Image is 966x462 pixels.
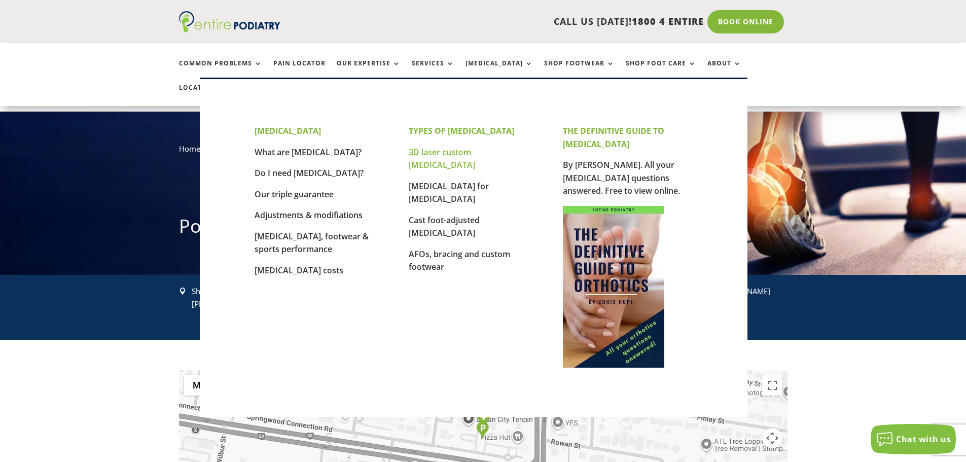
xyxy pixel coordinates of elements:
a: Cast foot-adjusted [MEDICAL_DATA] [409,215,480,239]
strong: THE DEFINITIVE GUIDE TO [MEDICAL_DATA] [563,125,664,150]
a: Do I need [MEDICAL_DATA]? [255,167,364,179]
a: [MEDICAL_DATA], footwear & sports performance [255,231,369,255]
a: Our triple guarantee [255,189,334,200]
a: Book Online [707,10,784,33]
p: CALL US [DATE]! [319,15,704,28]
button: Map camera controls [762,428,782,448]
span: Chat with us [896,434,951,445]
a: Common Problems [179,60,262,82]
a: What are [MEDICAL_DATA]? [255,147,362,158]
a: Services [412,60,454,82]
div: Parking [476,421,489,439]
a: [MEDICAL_DATA] costs [255,265,343,276]
a: By [PERSON_NAME]. All your [MEDICAL_DATA] questions answered. Free to view online. [563,159,680,196]
strong: TYPES OF [MEDICAL_DATA] [409,125,514,136]
img: Cover for The Definitive Guide to Orthotics by Chris Hope of Entire Podiatry [563,206,664,368]
a: Shop Footwear [544,60,615,82]
button: Show street map [184,375,220,396]
a: [MEDICAL_DATA] [466,60,533,82]
a: Home [179,144,200,154]
p: Shop [STREET_ADDRESS][PERSON_NAME] [192,285,322,311]
strong: [MEDICAL_DATA] [255,125,321,136]
img: logo (1) [179,11,280,32]
a: Our Expertise [337,60,401,82]
button: Chat with us [871,424,956,454]
a: AFOs, bracing and custom footwear [409,248,510,273]
a: Shop Foot Care [626,60,696,82]
a: About [707,60,741,82]
span:  [179,288,186,295]
a: [MEDICAL_DATA] for [MEDICAL_DATA] [409,181,489,205]
a: Adjustments & modifiations [255,209,363,221]
h1: Podiatrist [PERSON_NAME] [179,214,788,244]
a: 3D laser custom [MEDICAL_DATA] [409,147,475,171]
a: Entire Podiatry [179,24,280,34]
a: Pain Locator [273,60,326,82]
button: Toggle fullscreen view [762,375,782,396]
a: Locations [179,84,230,106]
span: 1800 4 ENTIRE [632,15,704,27]
div: Entire Podiatry Logan [477,411,490,429]
nav: breadcrumb [179,142,788,163]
